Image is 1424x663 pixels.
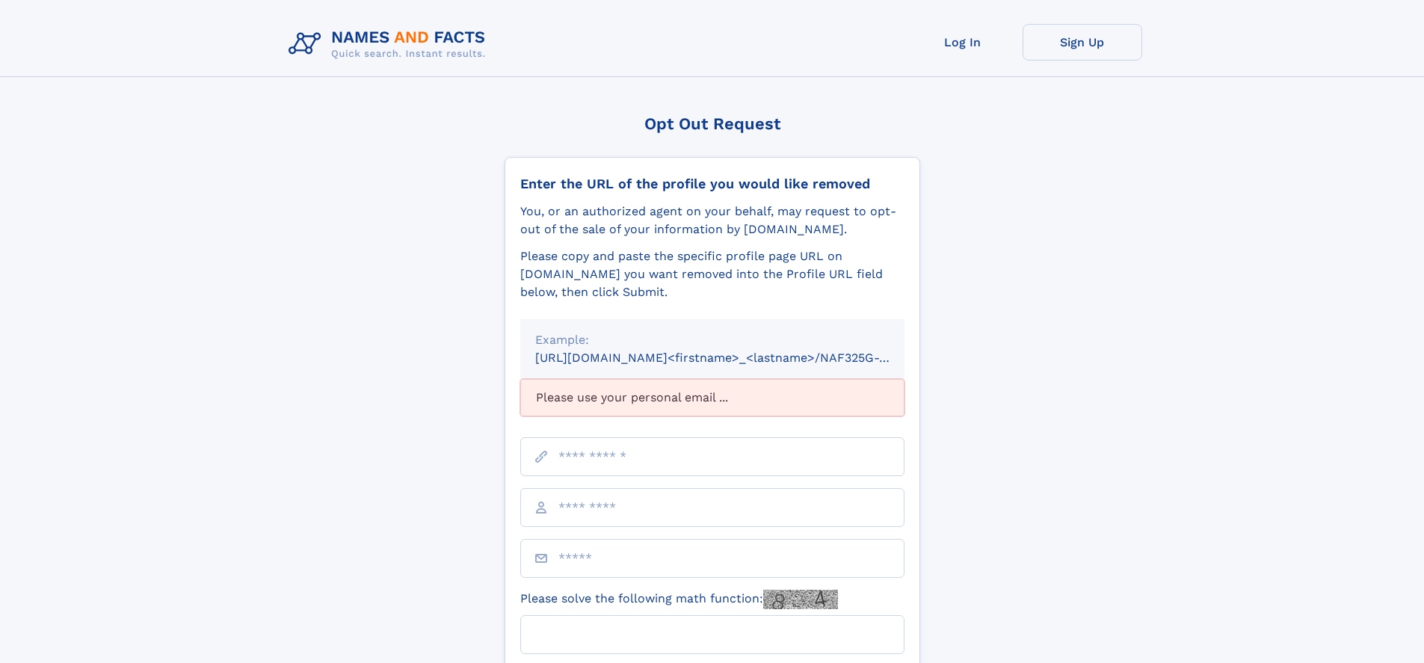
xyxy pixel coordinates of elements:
img: Logo Names and Facts [283,24,498,64]
a: Log In [903,24,1023,61]
div: You, or an authorized agent on your behalf, may request to opt-out of the sale of your informatio... [520,203,904,238]
a: Sign Up [1023,24,1142,61]
div: Please use your personal email ... [520,379,904,416]
small: [URL][DOMAIN_NAME]<firstname>_<lastname>/NAF325G-xxxxxxxx [535,351,933,365]
label: Please solve the following math function: [520,590,838,609]
div: Opt Out Request [505,114,920,133]
div: Enter the URL of the profile you would like removed [520,176,904,192]
div: Example: [535,331,890,349]
div: Please copy and paste the specific profile page URL on [DOMAIN_NAME] you want removed into the Pr... [520,247,904,301]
